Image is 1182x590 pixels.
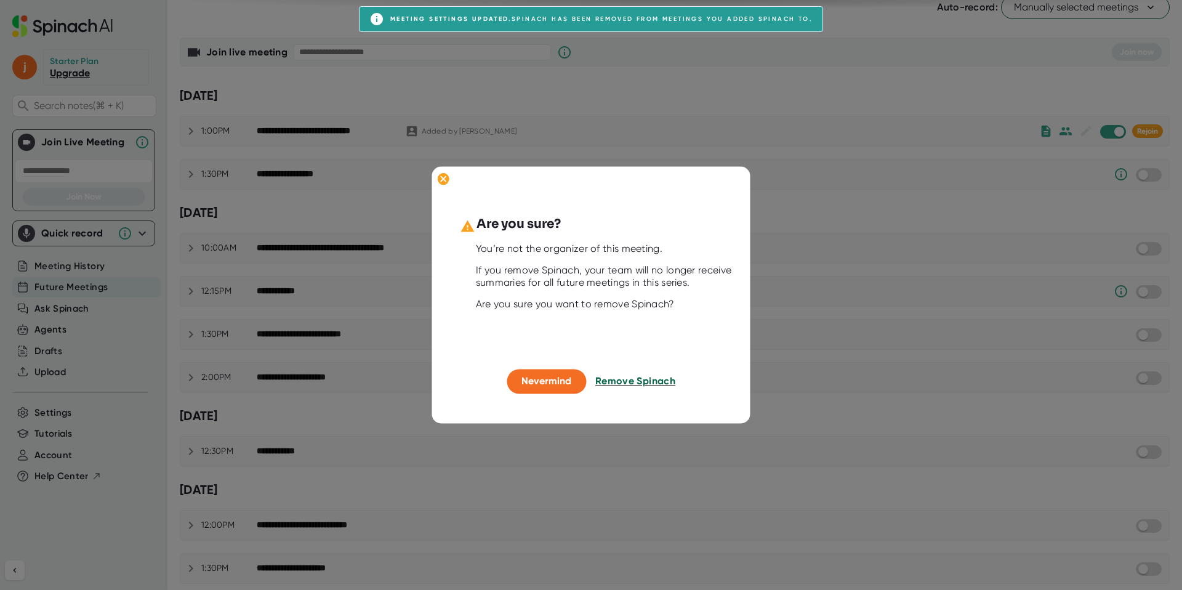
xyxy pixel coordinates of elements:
span: Remove Spinach [595,375,675,387]
button: Nevermind [507,369,586,394]
div: If you remove Spinach, your team will no longer receive summaries for all future meetings in this... [476,264,737,289]
div: You’re not the organizer of this meeting. [476,243,737,255]
span: Nevermind [521,375,571,387]
div: Are you sure you want to remove Spinach? [476,298,737,310]
button: Remove Spinach [595,369,675,394]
